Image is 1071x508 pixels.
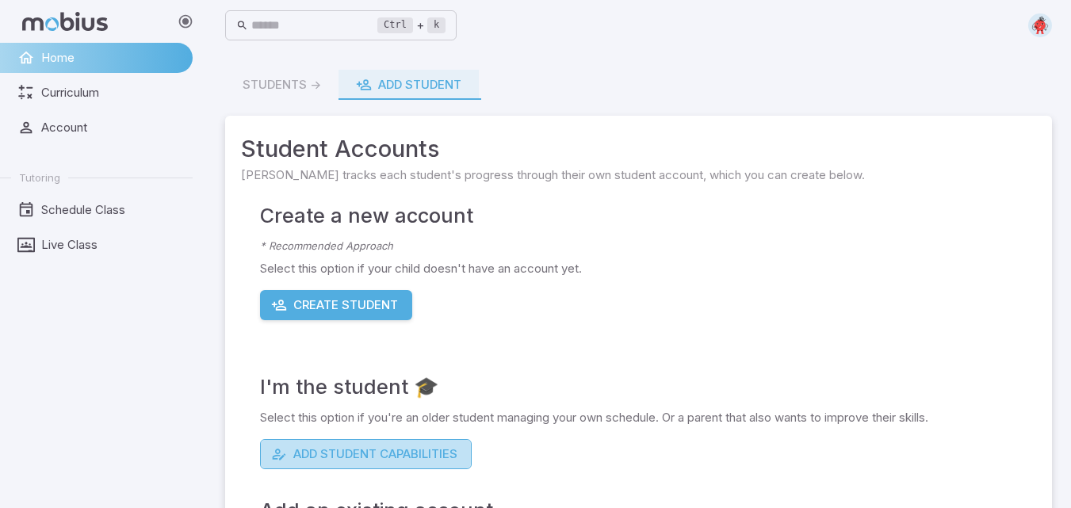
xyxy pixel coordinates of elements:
[41,236,182,254] span: Live Class
[377,17,413,33] kbd: Ctrl
[41,119,182,136] span: Account
[19,170,60,185] span: Tutoring
[241,166,1036,184] span: [PERSON_NAME] tracks each student's progress through their own student account, which you can cre...
[260,260,1036,277] p: Select this option if your child doesn't have an account yet.
[427,17,446,33] kbd: k
[260,409,1036,426] p: Select this option if you're an older student managing your own schedule. Or a parent that also w...
[41,84,182,101] span: Curriculum
[260,200,1036,231] h4: Create a new account
[41,49,182,67] span: Home
[260,290,412,320] button: Create Student
[260,238,1036,254] p: * Recommended Approach
[377,16,446,35] div: +
[356,76,461,94] div: Add Student
[260,371,1036,403] h4: I'm the student 🎓
[241,132,1036,166] span: Student Accounts
[1028,13,1052,37] img: circle.svg
[41,201,182,219] span: Schedule Class
[260,439,472,469] button: Add Student Capabilities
